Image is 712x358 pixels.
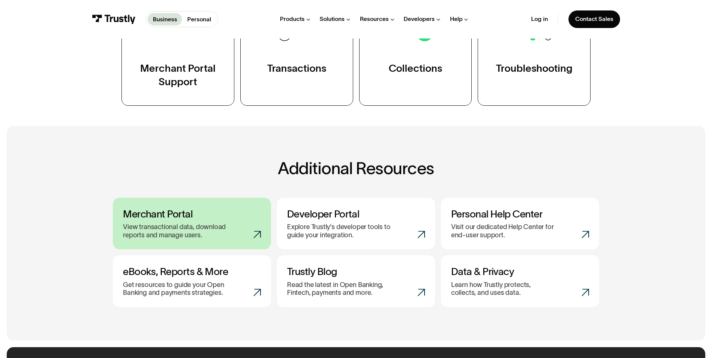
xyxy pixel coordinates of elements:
a: Business [148,13,182,25]
a: eBooks, Reports & MoreGet resources to guide your Open Banking and payments strategies. [113,255,271,307]
div: Transactions [267,62,326,75]
div: Contact Sales [575,15,613,23]
a: Personal Help CenterVisit our dedicated Help Center for end-user support. [441,198,599,249]
p: View transactional data, download reports and manage users. [123,223,234,239]
p: Read the latest in Open Banking, Fintech, payments and more. [287,281,398,297]
div: Help [450,15,463,23]
p: Learn how Trustly protects, collects, and uses data. [451,281,550,297]
div: Troubleshooting [496,62,573,75]
a: Contact Sales [568,10,620,28]
p: Visit our dedicated Help Center for end-user support. [451,223,562,239]
a: Merchant PortalView transactional data, download reports and manage users. [113,198,271,249]
a: Developer PortalExplore Trustly's developer tools to guide your integration. [277,198,435,249]
p: Business [153,15,177,24]
a: Data & PrivacyLearn how Trustly protects, collects, and uses data. [441,255,599,307]
h3: Data & Privacy [451,265,589,277]
h3: Personal Help Center [451,208,589,220]
a: Personal [182,13,216,25]
div: Products [280,15,305,23]
h3: Developer Portal [287,208,425,220]
h2: Additional Resources [113,159,599,178]
h3: Trustly Blog [287,265,425,277]
div: Solutions [320,15,345,23]
h3: Merchant Portal [123,208,261,220]
a: Log in [531,15,548,23]
div: Resources [360,15,389,23]
p: Explore Trustly's developer tools to guide your integration. [287,223,398,239]
div: Collections [389,62,442,75]
a: Trustly BlogRead the latest in Open Banking, Fintech, payments and more. [277,255,435,307]
h3: eBooks, Reports & More [123,265,261,277]
p: Get resources to guide your Open Banking and payments strategies. [123,281,234,297]
div: Merchant Portal Support [139,62,217,89]
div: Developers [404,15,435,23]
img: Trustly Logo [92,15,136,24]
p: Personal [187,15,211,24]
